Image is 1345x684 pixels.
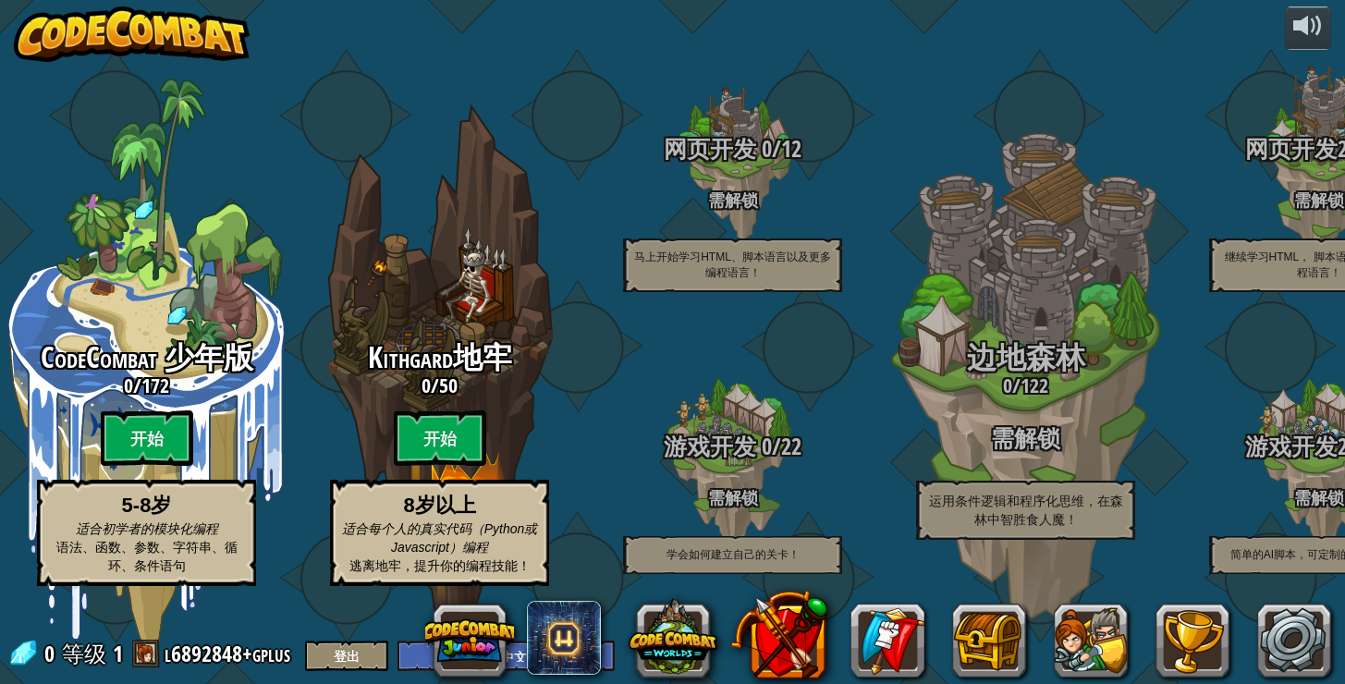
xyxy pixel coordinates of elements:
[929,494,1123,527] span: 运用条件逻辑和程序化思维，在森林中智胜食人魔！
[439,372,458,399] span: 50
[124,372,133,399] span: 0
[122,494,172,517] strong: 5-8岁
[879,374,1172,397] h3: /
[664,133,756,165] span: 网页开发
[141,372,169,399] span: 172
[1003,372,1012,399] span: 0
[586,489,879,507] h4: 需解锁
[113,639,123,668] span: 1
[666,548,800,561] span: 学会如何建立自己的关卡！
[342,521,538,555] span: 适合每个人的真实代码（Python或Javascript）编程
[586,137,879,162] h3: /
[14,6,251,62] img: CodeCombat - Learn how to code by playing a game
[62,639,106,669] span: 等级
[41,337,253,377] span: CodeCombat 少年版
[349,558,531,573] span: 逃离地牢，提升你的编程技能！
[368,337,512,377] span: Kithgard地牢
[44,639,60,668] span: 0
[394,410,486,466] btn: 开始
[781,133,801,165] span: 12
[56,540,238,573] span: 语法、函数、参数、字符串、循环、条件语句
[879,426,1172,451] h3: 需解锁
[293,374,586,397] h3: /
[634,250,831,279] span: 马上开始学习HTML、脚本语言以及更多编程语言！
[101,410,193,466] btn: 开始
[781,431,801,462] span: 22
[165,639,296,668] a: l6892848+gplus
[756,133,772,165] span: 0
[1285,6,1331,50] button: 音量调节
[586,434,879,459] h3: /
[967,337,1085,377] span: 边地森林
[664,431,756,462] span: 游戏开发
[422,372,431,399] span: 0
[293,79,586,665] div: Complete previous world to unlock
[756,431,772,462] span: 0
[586,191,879,209] h4: 需解锁
[1021,372,1048,399] span: 122
[403,494,475,517] strong: 8岁以上
[76,521,218,536] span: 适合初学者的模块化编程
[305,641,388,671] button: 登出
